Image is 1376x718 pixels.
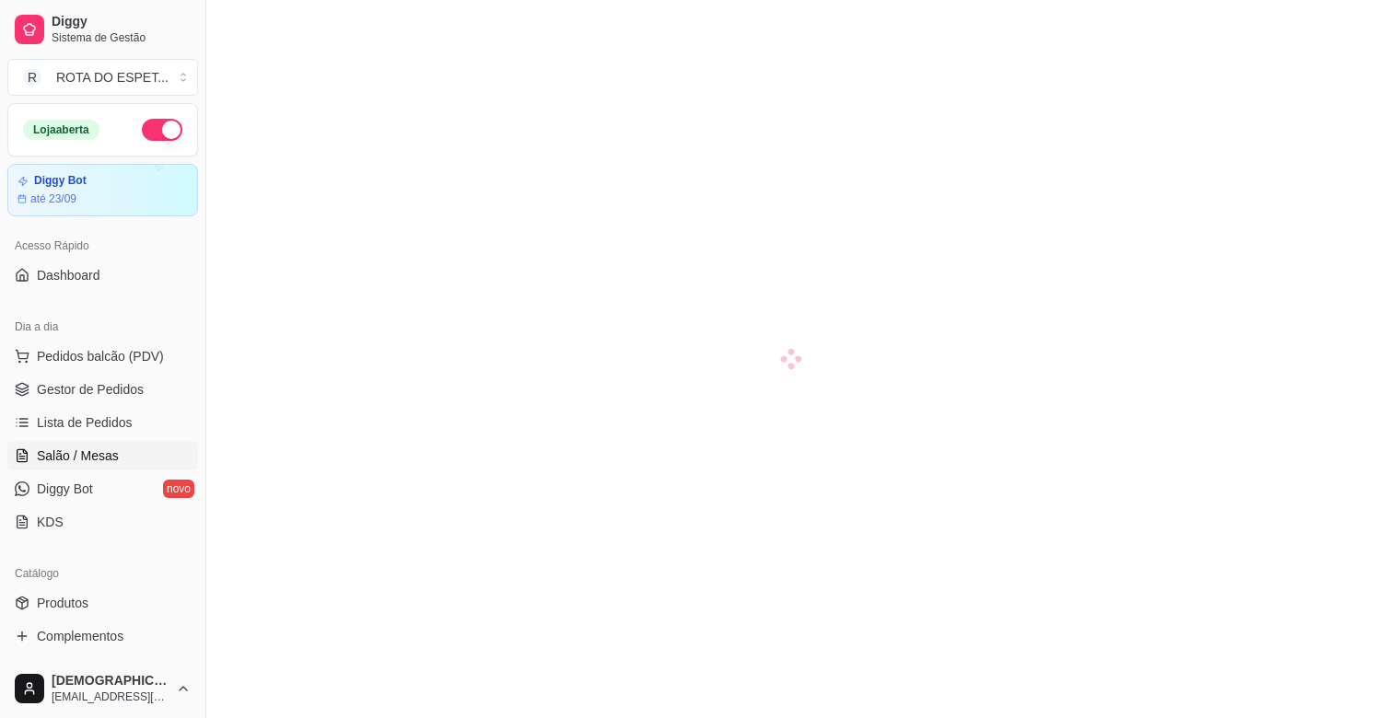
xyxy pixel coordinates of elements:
button: Alterar Status [142,119,182,141]
a: DiggySistema de Gestão [7,7,198,52]
article: Diggy Bot [34,174,87,188]
span: [EMAIL_ADDRESS][DOMAIN_NAME] [52,689,169,704]
a: Dashboard [7,261,198,290]
button: [DEMOGRAPHIC_DATA][EMAIL_ADDRESS][DOMAIN_NAME] [7,666,198,711]
button: Pedidos balcão (PDV) [7,342,198,371]
a: Produtos [7,588,198,618]
a: Salão / Mesas [7,441,198,470]
span: Gestor de Pedidos [37,380,144,399]
div: ROTA DO ESPET ... [56,68,169,87]
span: [DEMOGRAPHIC_DATA] [52,673,169,689]
article: até 23/09 [30,191,76,206]
span: Dashboard [37,266,100,284]
a: Diggy Botaté 23/09 [7,164,198,216]
div: Acesso Rápido [7,231,198,261]
a: Gestor de Pedidos [7,375,198,404]
div: Loja aberta [23,120,99,140]
a: Complementos [7,621,198,651]
span: Sistema de Gestão [52,30,191,45]
span: Salão / Mesas [37,446,119,465]
span: KDS [37,513,64,531]
div: Dia a dia [7,312,198,342]
a: Lista de Pedidos [7,408,198,437]
span: Diggy [52,14,191,30]
button: Select a team [7,59,198,96]
span: Produtos [37,594,88,612]
span: R [23,68,41,87]
span: Diggy Bot [37,480,93,498]
span: Complementos [37,627,123,645]
span: Lista de Pedidos [37,413,133,432]
span: Pedidos balcão (PDV) [37,347,164,365]
div: Catálogo [7,559,198,588]
a: Diggy Botnovo [7,474,198,504]
a: KDS [7,507,198,537]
